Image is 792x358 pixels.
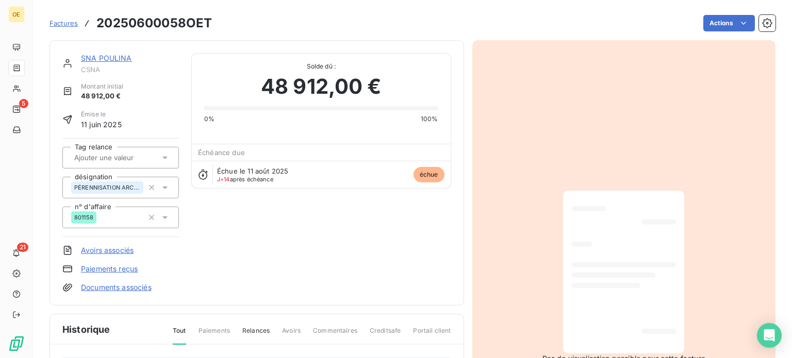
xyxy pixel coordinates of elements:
span: 11 juin 2025 [81,119,122,130]
span: Tout [173,326,186,345]
a: Documents associés [81,282,152,293]
a: SNA POULINA [81,54,132,62]
img: Logo LeanPay [8,335,25,352]
span: Historique [62,322,110,336]
a: 5 [8,101,24,117]
span: Relances [242,326,270,344]
h3: 20250600058OET [96,14,212,32]
span: Portail client [413,326,451,344]
input: Ajouter une valeur [73,153,177,162]
span: Solde dû : [204,62,438,71]
span: Factures [49,19,78,27]
span: 48 912,00 € [81,91,123,101]
span: Échéance due [198,148,245,157]
span: Avoirs [282,326,301,344]
span: Paiements [199,326,230,344]
span: 5 [19,99,28,108]
a: Avoirs associés [81,245,134,255]
span: Échue le 11 août 2025 [217,167,288,175]
span: 48 912,00 € [261,71,382,102]
div: Open Intercom Messenger [757,323,782,348]
span: 801158 [74,214,93,220]
span: 21 [17,243,28,252]
span: 100% [421,114,438,124]
span: après échéance [217,176,273,182]
span: 0% [204,114,214,124]
div: OE [8,6,25,23]
span: Montant initial [81,82,123,91]
span: échue [414,167,444,182]
a: Factures [49,18,78,28]
span: Commentaires [313,326,357,344]
button: Actions [703,15,755,31]
span: PÉRENNISATION ARCHITECTURE INFORMATIQUE UNITÉ CMV [74,184,140,191]
span: Émise le [81,110,122,119]
a: Paiements reçus [81,264,138,274]
span: CSNA [81,65,179,74]
span: J+14 [217,176,230,183]
span: Creditsafe [370,326,401,344]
